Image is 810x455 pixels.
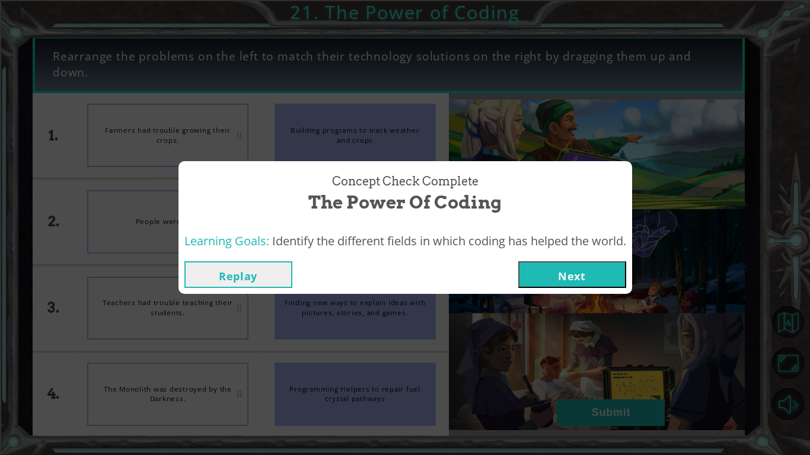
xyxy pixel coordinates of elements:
div: Sort New > Old [5,15,805,26]
div: Move To ... [5,79,805,90]
div: Rename [5,69,805,79]
div: Sign out [5,58,805,69]
button: Replay [184,261,292,288]
span: Learning Goals: [184,233,269,249]
button: Next [518,261,626,288]
div: Options [5,47,805,58]
div: Sort A > Z [5,5,805,15]
span: Concept Check Complete [332,173,479,190]
span: Identify the different fields in which coding has helped the world. [272,233,626,249]
div: Delete [5,37,805,47]
span: The Power of Coding [308,190,502,215]
div: Move To ... [5,26,805,37]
